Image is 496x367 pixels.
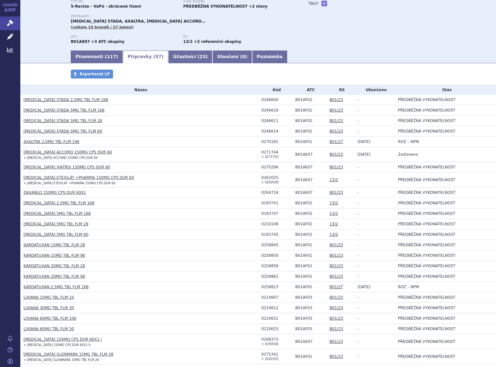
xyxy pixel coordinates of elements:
td: APIXABAN [292,126,326,137]
th: ATC [292,85,326,95]
td: APIXABAN [292,219,326,229]
a: DAXANLO 150MG CPS DUR 60X1 [23,190,86,195]
span: (celkem 19 brandů / 57 balení) [71,25,134,29]
a: 13/2 [329,232,338,237]
span: - [358,108,359,112]
td: PŘEDBĚŽNÁ VYKONATELNOST [395,95,496,105]
div: 0258862 [261,274,292,279]
td: PŘEDBĚŽNÁ VYKONATELNOST [395,303,496,313]
strong: +2 referenční skupiny [194,39,241,44]
td: PŘEDBĚŽNÁ VYKONATELNOST [395,229,496,240]
td: PŘEDBĚŽNÁ VYKONATELNOST [395,240,496,250]
a: [MEDICAL_DATA] ACCORD 150MG CPS DUR 60 [23,150,112,154]
span: - [358,119,359,123]
td: PŘEDBĚŽNÁ VYKONATELNOST [395,116,496,126]
span: - [358,222,359,226]
a: Písemnosti (117) [71,51,123,63]
div: 0258858 [261,264,292,268]
span: [DATE] [358,139,371,144]
a: Účastníci (23) [168,51,212,63]
small: + 0262028 [261,180,278,184]
div: 0262025 [261,175,292,180]
td: RIVAROXABAN [292,271,326,282]
small: + [MEDICAL_DATA] 150MG CPS DUR 60X1 II [23,343,90,347]
span: 23 [199,54,205,59]
td: ROZ – NPM [395,137,496,147]
a: B01/23 [329,327,343,331]
a: Přípravky (57) [123,51,168,63]
a: B01/23 [329,108,343,112]
div: 0210625 [261,327,292,331]
th: RS [326,85,354,95]
td: PŘEDBĚŽNÁ VYKONATELNOST [395,250,496,261]
small: + 0193506 [261,342,278,346]
a: B01/23 [329,119,343,123]
a: B01/23 [329,354,343,359]
td: APIXABAN [292,198,326,208]
a: B01/23 [329,152,343,157]
a: B01/23 [329,190,343,195]
td: PŘEDBĚŽNÁ VYKONATELNOST [395,349,496,364]
td: DABIGATRAN-ETEXILÁT [292,147,326,162]
a: KARDATUXAN 20MG TBL FLM 28 [23,264,85,268]
td: EDOXABAN [292,324,326,334]
a: KARDATUXAN 15MG TBL FLM 98 [23,253,85,258]
a: LIXIANA 15MG TBL FLM 10 [23,295,74,300]
p: ATC: [71,35,177,39]
th: Název [20,85,258,95]
td: PŘEDBĚŽNÁ VYKONATELNOST [395,313,496,324]
a: [MEDICAL_DATA] 5MG TBL FLM 60 [23,232,88,237]
td: DABIGATRAN-ETEXILÁT [292,173,326,187]
div: 0246614 [261,129,292,133]
div: 0264724 [261,190,292,195]
div: 0210607 [261,295,292,300]
small: + [MEDICAL_DATA] GLENMARK 15MG TBL FLM 28 [23,358,99,362]
td: PŘEDBĚŽNÁ VYKONATELNOST [395,271,496,282]
td: EDOXABAN [292,292,326,303]
th: Kód [258,85,292,95]
div: 0193747 [261,211,292,216]
td: PŘEDBĚŽNÁ VYKONATELNOST [395,126,496,137]
span: 0 [242,54,245,59]
th: Stav [395,85,496,95]
p: RS: [183,35,289,39]
span: - [358,274,359,279]
div: 0258845 [261,243,292,247]
td: PŘEDBĚŽNÁ VYKONATELNOST [395,334,496,349]
a: B01/23 [329,253,343,258]
a: B01/23 [329,243,343,247]
a: Sloučení (0) [212,51,252,63]
strong: DABIGATRAN-ETEXILÁT [71,39,90,44]
a: B01/23 [329,264,343,268]
a: [MEDICAL_DATA] ETEXILÁT +PHARMA 150MG CPS DUR 60 [23,175,134,180]
a: B01/23 [329,306,343,310]
a: + [321,1,327,6]
td: RIVAROXABAN [292,240,326,250]
td: PŘEDBĚŽNÁ VYKONATELNOST [395,187,496,198]
span: 117 [107,54,116,59]
div: 0271744 [261,150,292,154]
th: Ukončeno [354,85,395,95]
div: 0168373 [261,337,292,342]
div: 0210108 [261,222,292,226]
div: 0210612 [261,306,292,310]
small: + 0271752 [261,155,278,159]
a: B01/27 [329,139,343,144]
td: RIVAROXABAN [292,137,326,147]
strong: +3 ATC skupiny [91,39,124,44]
td: RIVAROXABAN [292,250,326,261]
span: Exportovat LP [80,72,110,76]
div: 0246616 [261,108,292,112]
a: [MEDICAL_DATA] 5MG TBL FLM 28 [23,222,88,226]
a: B01/23 [329,98,343,102]
span: 57 [155,54,161,59]
span: - [358,316,359,321]
span: - [358,201,359,205]
td: PŘEDBĚŽNÁ VYKONATELNOST [395,105,496,116]
a: [MEDICAL_DATA] VIATRIS 150MG CPS DUR 60 [23,165,110,169]
td: ROZ – NPM [395,282,496,292]
td: DABIGATRAN-ETEXILÁT [292,334,326,349]
small: + 0261055 [261,357,278,361]
div: 0275341 [261,352,292,357]
a: 13/2 [329,211,338,216]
